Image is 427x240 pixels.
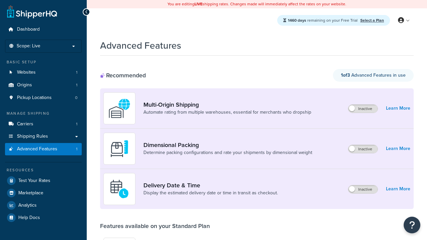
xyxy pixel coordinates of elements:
[5,130,82,143] a: Shipping Rules
[143,190,278,196] a: Display the estimated delivery date or time in transit as checkout.
[75,95,77,101] span: 0
[5,23,82,36] a: Dashboard
[18,215,40,221] span: Help Docs
[17,121,33,127] span: Carriers
[143,149,312,156] a: Determine packing configurations and rate your shipments by dimensional weight
[5,175,82,187] a: Test Your Rates
[360,17,384,23] a: Select a Plan
[18,203,37,208] span: Analytics
[5,79,82,91] a: Origins1
[17,82,32,88] span: Origins
[76,70,77,75] span: 1
[5,167,82,173] div: Resources
[143,101,311,108] a: Multi-Origin Shipping
[386,144,410,153] a: Learn More
[17,43,40,49] span: Scope: Live
[288,17,359,23] span: remaining on your Free Trial
[18,190,43,196] span: Marketplace
[5,79,82,91] li: Origins
[17,146,57,152] span: Advanced Features
[5,212,82,224] a: Help Docs
[108,97,131,120] img: WatD5o0RtDAAAAAElFTkSuQmCC
[341,72,350,79] strong: 1 of 3
[386,184,410,194] a: Learn More
[5,199,82,211] a: Analytics
[100,222,210,230] div: Features available on your Standard Plan
[404,217,420,233] button: Open Resource Center
[5,59,82,65] div: Basic Setup
[5,118,82,130] a: Carriers1
[5,66,82,79] a: Websites1
[100,39,181,52] h1: Advanced Features
[348,145,378,153] label: Inactive
[386,104,410,113] a: Learn More
[5,143,82,155] li: Advanced Features
[17,134,48,139] span: Shipping Rules
[108,137,131,160] img: DTVBYsAAAAAASUVORK5CYII=
[17,27,40,32] span: Dashboard
[341,72,406,79] span: Advanced Features in use
[143,109,311,116] a: Automate rating from multiple warehouses, essential for merchants who dropship
[17,95,52,101] span: Pickup Locations
[108,177,131,201] img: gfkeb5ejjkALwAAAABJRU5ErkJggg==
[17,70,36,75] span: Websites
[348,185,378,193] label: Inactive
[5,118,82,130] li: Carriers
[5,92,82,104] li: Pickup Locations
[5,187,82,199] a: Marketplace
[100,72,146,79] div: Recommended
[76,146,77,152] span: 1
[5,143,82,155] a: Advanced Features1
[288,17,306,23] strong: 1460 days
[5,92,82,104] a: Pickup Locations0
[194,1,202,7] b: LIVE
[143,141,312,149] a: Dimensional Packing
[348,105,378,113] label: Inactive
[76,121,77,127] span: 1
[76,82,77,88] span: 1
[143,182,278,189] a: Delivery Date & Time
[5,66,82,79] li: Websites
[5,111,82,116] div: Manage Shipping
[18,178,50,184] span: Test Your Rates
